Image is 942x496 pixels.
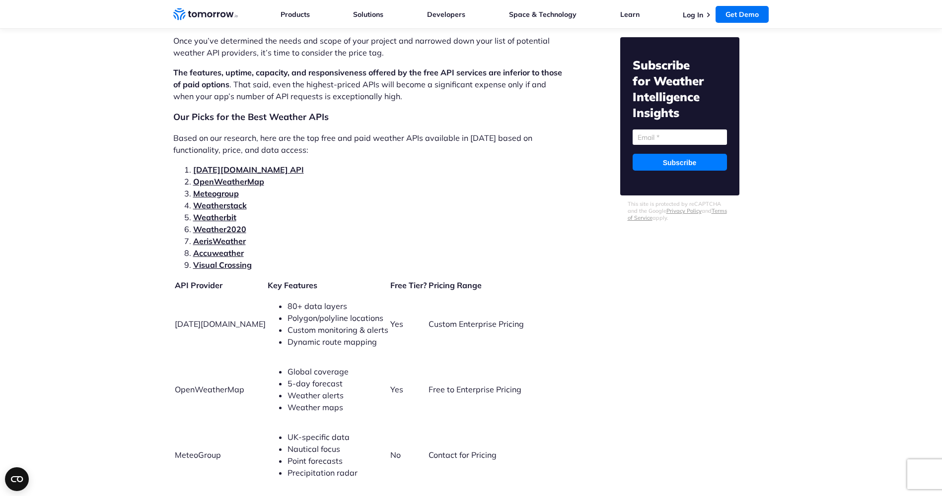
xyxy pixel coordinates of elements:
[193,248,244,258] a: Accuweather
[628,207,727,221] a: Terms of Service
[281,10,310,19] a: Products
[288,367,349,376] span: Global coverage
[288,468,358,478] span: Precipitation radar
[620,10,640,19] a: Learn
[288,325,388,335] span: Custom monitoring & alerts
[5,467,29,491] button: Open CMP widget
[173,132,568,156] p: Based on our research, here are the top free and paid weather APIs available in [DATE] based on f...
[666,207,702,214] a: Privacy Policy
[173,110,568,124] h2: Our Picks for the Best Weather APIs
[633,129,727,145] input: Email *
[193,224,246,234] a: Weather2020
[193,260,252,270] a: Visual Crossing
[429,319,524,329] span: Custom Enterprise Pricing
[288,337,377,347] span: Dynamic route mapping
[193,177,264,186] a: OpenWeatherMap
[427,10,465,19] a: Developers
[175,280,222,290] b: API Provider
[633,154,727,171] input: Subscribe
[288,390,344,400] span: Weather alerts
[173,66,568,102] p: . That said, even the highest-priced APIs will become a significant expense only if and when your...
[193,200,247,210] a: Weatherstack
[193,212,236,222] a: Weatherbit
[173,35,568,59] p: Once you’ve determined the needs and scope of your project and narrowed down your list of potenti...
[288,432,350,442] span: UK-specific data
[193,165,304,175] a: [DATE][DOMAIN_NAME] API
[288,378,343,388] span: 5-day forecast
[268,280,317,290] b: Key Features
[628,200,732,221] p: This site is protected by reCAPTCHA and the Google and apply.
[193,188,239,198] a: Meteogroup
[288,313,383,323] span: Polygon/polyline locations
[390,450,401,460] span: No
[175,384,244,394] span: OpenWeatherMap
[390,280,427,290] b: Free Tier?
[288,301,347,311] span: 80+ data layers
[173,67,562,89] strong: The features, uptime, capacity, and responsiveness offered by the free API services are inferior ...
[683,10,703,19] a: Log In
[390,384,403,394] span: Yes
[288,456,343,466] span: Point forecasts
[175,319,266,329] span: [DATE][DOMAIN_NAME]
[288,444,340,454] span: Nautical focus
[509,10,577,19] a: Space & Technology
[353,10,383,19] a: Solutions
[288,402,343,412] span: Weather maps
[429,280,482,290] b: Pricing Range
[175,450,221,460] span: MeteoGroup
[429,384,521,394] span: Free to Enterprise Pricing
[390,319,403,329] span: Yes
[193,236,246,246] a: AerisWeather
[429,450,497,460] span: Contact for Pricing
[633,57,727,121] h2: Subscribe for Weather Intelligence Insights
[716,6,769,23] a: Get Demo
[173,7,238,22] a: Home link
